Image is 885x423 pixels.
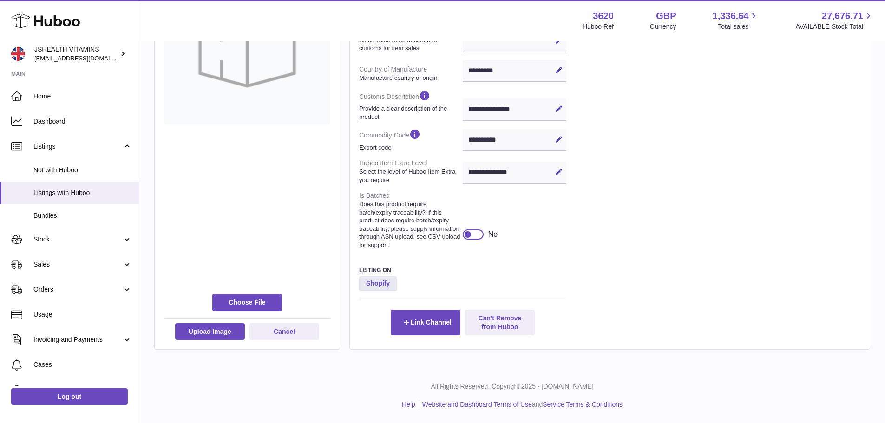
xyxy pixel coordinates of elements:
span: Listings with Huboo [33,189,132,197]
span: Sales [33,260,122,269]
a: Website and Dashboard Terms of Use [422,401,532,408]
span: Bundles [33,211,132,220]
a: Log out [11,388,128,405]
li: and [419,400,623,409]
span: Dashboard [33,117,132,126]
strong: 3620 [593,10,614,22]
strong: Select the level of Huboo Item Extra you require [359,168,460,184]
h3: Listing On [359,267,566,274]
span: Orders [33,285,122,294]
span: 27,676.71 [822,10,863,22]
button: Link Channel [391,310,460,335]
a: Service Terms & Conditions [543,401,623,408]
div: No [488,229,498,240]
strong: Does this product require batch/expiry traceability? If this product does require batch/expiry tr... [359,200,460,249]
span: Choose File [212,294,282,311]
span: Listings [33,142,122,151]
a: 1,336.64 Total sales [713,10,760,31]
span: Channels [33,385,132,394]
span: Stock [33,235,122,244]
a: Help [402,401,415,408]
img: internalAdmin-3620@internal.huboo.com [11,47,25,61]
dt: Is Batched [359,188,463,253]
strong: Provide a clear description of the product [359,104,460,121]
div: Huboo Ref [583,22,614,31]
span: Cases [33,360,132,369]
dt: Country of Manufacture [359,61,463,85]
div: JSHEALTH VITAMINS [34,45,118,63]
strong: Export code [359,143,460,152]
span: [EMAIL_ADDRESS][DOMAIN_NAME] [34,54,137,62]
strong: Shopify [359,276,397,291]
dt: Commodity Code [359,124,463,155]
strong: Sales value to be declared to customs for item sales [359,36,460,52]
strong: Manufacture country of origin [359,74,460,82]
button: Can't Remove from Huboo [465,310,535,335]
p: All Rights Reserved. Copyright 2025 - [DOMAIN_NAME] [147,382,878,391]
button: Upload Image [175,323,245,340]
span: Total sales [718,22,759,31]
span: Home [33,92,132,101]
div: Currency [650,22,676,31]
a: 27,676.71 AVAILABLE Stock Total [795,10,874,31]
span: Invoicing and Payments [33,335,122,344]
dt: Customs Description [359,86,463,124]
span: Usage [33,310,132,319]
span: AVAILABLE Stock Total [795,22,874,31]
span: Not with Huboo [33,166,132,175]
span: 1,336.64 [713,10,749,22]
button: Cancel [249,323,319,340]
dt: Huboo Item Extra Level [359,155,463,188]
strong: GBP [656,10,676,22]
